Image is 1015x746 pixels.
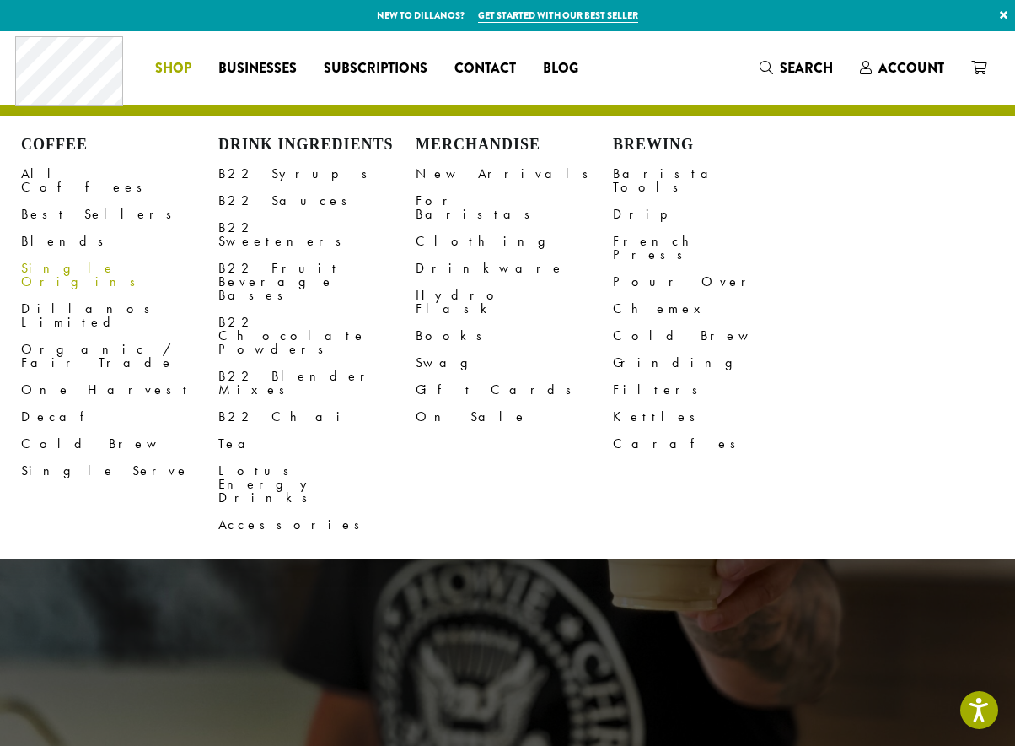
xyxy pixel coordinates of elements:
a: Chemex [613,295,810,322]
a: Search [746,54,846,82]
a: For Baristas [416,187,613,228]
a: Shop [142,55,205,82]
a: B22 Chai [218,403,416,430]
a: Best Sellers [21,201,218,228]
h4: Drink Ingredients [218,136,416,154]
a: Decaf [21,403,218,430]
a: All Coffees [21,160,218,201]
a: Gift Cards [416,376,613,403]
a: Pour Over [613,268,810,295]
a: Kettles [613,403,810,430]
a: New Arrivals [416,160,613,187]
a: Filters [613,376,810,403]
a: Barista Tools [613,160,810,201]
a: Organic / Fair Trade [21,336,218,376]
span: Blog [543,58,578,79]
a: Carafes [613,430,810,457]
a: French Press [613,228,810,268]
a: One Harvest [21,376,218,403]
a: Drinkware [416,255,613,282]
span: Account [878,58,944,78]
a: Tea [218,430,416,457]
a: B22 Fruit Beverage Bases [218,255,416,309]
a: Accessories [218,511,416,538]
a: B22 Blender Mixes [218,363,416,403]
span: Search [780,58,833,78]
a: B22 Sauces [218,187,416,214]
a: Dillanos Limited [21,295,218,336]
span: Subscriptions [324,58,427,79]
a: Grinding [613,349,810,376]
a: Clothing [416,228,613,255]
a: Single Serve [21,457,218,484]
a: Books [416,322,613,349]
a: Drip [613,201,810,228]
h4: Merchandise [416,136,613,154]
span: Contact [454,58,516,79]
span: Shop [155,58,191,79]
a: Lotus Energy Drinks [218,457,416,511]
a: Swag [416,349,613,376]
a: Blends [21,228,218,255]
a: Get started with our best seller [478,8,638,23]
h4: Coffee [21,136,218,154]
a: Cold Brew [613,322,810,349]
a: Single Origins [21,255,218,295]
a: Hydro Flask [416,282,613,322]
a: B22 Chocolate Powders [218,309,416,363]
a: Cold Brew [21,430,218,457]
a: B22 Sweeteners [218,214,416,255]
span: Businesses [218,58,297,79]
h4: Brewing [613,136,810,154]
a: B22 Syrups [218,160,416,187]
a: On Sale [416,403,613,430]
